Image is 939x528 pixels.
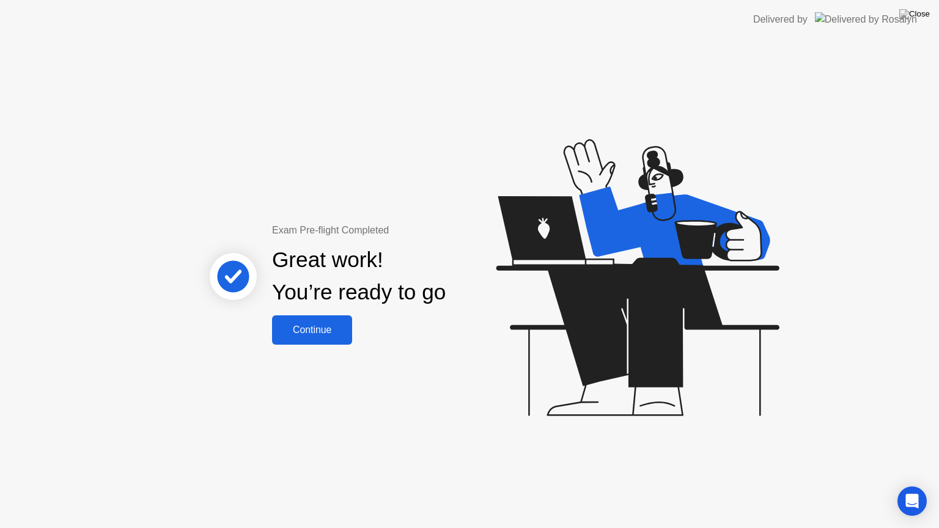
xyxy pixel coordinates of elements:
[272,244,446,309] div: Great work! You’re ready to go
[276,324,348,335] div: Continue
[815,12,917,26] img: Delivered by Rosalyn
[753,12,808,27] div: Delivered by
[272,315,352,345] button: Continue
[272,223,525,238] div: Exam Pre-flight Completed
[899,9,930,19] img: Close
[897,486,927,516] div: Open Intercom Messenger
